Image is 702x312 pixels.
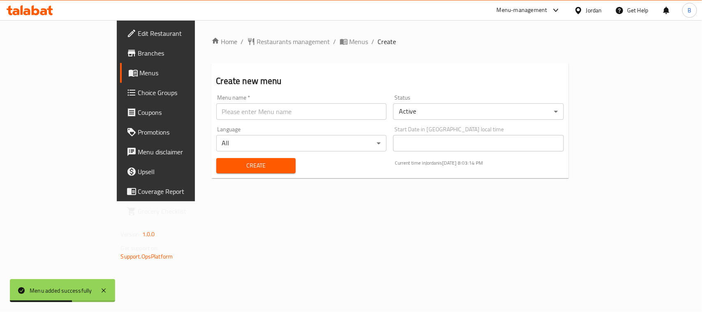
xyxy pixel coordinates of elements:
[257,37,330,47] span: Restaurants management
[216,135,387,151] div: All
[120,162,234,182] a: Upsell
[216,103,387,120] input: Please enter Menu name
[121,229,141,240] span: Version:
[30,286,92,295] div: Menu added successfully
[120,122,234,142] a: Promotions
[120,142,234,162] a: Menu disclaimer
[120,43,234,63] a: Branches
[350,37,368,47] span: Menus
[120,102,234,122] a: Coupons
[340,37,368,47] a: Menus
[138,167,227,177] span: Upsell
[216,158,296,173] button: Create
[223,161,289,171] span: Create
[393,103,564,120] div: Active
[586,6,602,15] div: Jordan
[121,243,159,254] span: Get support on:
[372,37,375,47] li: /
[142,229,155,240] span: 1.0.0
[334,37,336,47] li: /
[140,68,227,78] span: Menus
[138,88,227,98] span: Choice Groups
[395,159,564,167] p: Current time in Jordan is [DATE] 8:03:14 PM
[121,251,173,262] a: Support.OpsPlatform
[216,75,564,87] h2: Create new menu
[138,127,227,137] span: Promotions
[120,201,234,221] a: Grocery Checklist
[120,182,234,201] a: Coverage Report
[138,206,227,216] span: Grocery Checklist
[120,83,234,102] a: Choice Groups
[138,186,227,196] span: Coverage Report
[378,37,396,47] span: Create
[138,48,227,58] span: Branches
[497,5,547,15] div: Menu-management
[247,37,330,47] a: Restaurants management
[120,23,234,43] a: Edit Restaurant
[138,147,227,157] span: Menu disclaimer
[211,37,569,47] nav: breadcrumb
[120,63,234,83] a: Menus
[138,107,227,117] span: Coupons
[688,6,691,15] span: B
[241,37,244,47] li: /
[138,28,227,38] span: Edit Restaurant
